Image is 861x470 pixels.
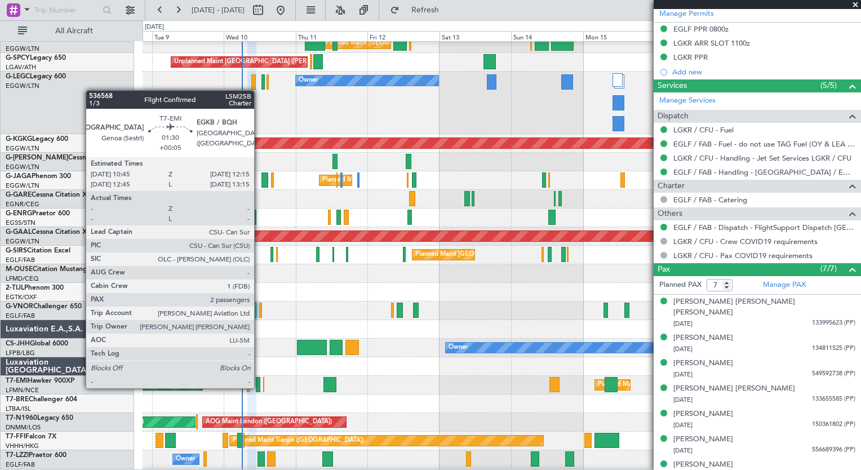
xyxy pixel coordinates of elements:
div: [PERSON_NAME] [673,434,733,445]
a: EGTK/OXF [6,293,37,301]
a: Manage Permits [659,8,714,20]
button: All Aircraft [12,22,122,40]
a: G-VNORChallenger 650 [6,303,82,310]
span: G-GARE [6,192,32,198]
a: G-SPCYLegacy 650 [6,55,66,61]
a: G-KGKGLegacy 600 [6,136,68,143]
span: G-[PERSON_NAME] [6,154,68,161]
span: T7-FFI [6,433,25,440]
a: EGLF / FAB - Dispatch - FlightSupport Dispatch [GEOGRAPHIC_DATA] [673,223,855,232]
div: [PERSON_NAME] [PERSON_NAME] [PERSON_NAME] [673,296,855,318]
span: T7-LZZI [6,452,29,459]
a: LGKR / CFU - Fuel [673,125,734,135]
div: Wed 10 [224,31,295,41]
span: (7/7) [820,263,837,274]
a: EGSS/STN [6,219,35,227]
span: 2-TIJL [6,285,24,291]
a: G-GAALCessna Citation XLS+ [6,229,99,236]
div: Unplanned Maint [GEOGRAPHIC_DATA] ([PERSON_NAME] Intl) [174,54,357,70]
span: [DATE] [673,446,693,455]
a: T7-LZZIPraetor 600 [6,452,66,459]
span: CS-JHH [6,340,30,347]
span: T7-N1960 [6,415,37,422]
span: M-OUSE [6,266,33,273]
a: G-[PERSON_NAME]Cessna Citation XLS [6,154,131,161]
div: EGLF PPR 0800z [673,24,729,34]
div: Owner [176,451,195,468]
a: Manage PAX [763,280,806,291]
a: EGLF/FAB [6,460,35,469]
div: [PERSON_NAME] [673,332,733,344]
a: EGGW/LTN [6,82,39,90]
div: Planned Maint Tianjin ([GEOGRAPHIC_DATA]) [233,432,364,449]
div: Sat 13 [440,31,511,41]
a: T7-N1960Legacy 650 [6,415,73,422]
span: Charter [658,180,685,193]
a: EGGW/LTN [6,144,39,153]
span: 150361802 (PP) [812,420,855,429]
a: EGGW/LTN [6,181,39,190]
div: Planned Maint [GEOGRAPHIC_DATA] [123,376,230,393]
span: 133995623 (PP) [812,318,855,328]
a: LFPB/LBG [6,349,35,357]
span: G-ENRG [6,210,32,217]
span: G-VNOR [6,303,33,310]
span: Others [658,207,682,220]
div: Owner [299,72,318,89]
span: [DATE] [673,421,693,429]
div: Sun 14 [511,31,583,41]
a: EGGW/LTN [6,237,39,246]
a: LGKR / CFU - Handling - Jet Set Services LGKR / CFU [673,153,851,163]
span: [DATE] [673,345,693,353]
a: CS-JHHGlobal 6000 [6,340,68,347]
span: G-SPCY [6,55,30,61]
div: Planned Maint [GEOGRAPHIC_DATA] ([GEOGRAPHIC_DATA]) [415,246,593,263]
span: [DATE] [673,320,693,328]
div: Fri 12 [367,31,439,41]
a: EGLF/FAB [6,312,35,320]
div: [DATE] [145,23,164,32]
a: VHHH/HKG [6,442,39,450]
a: LTBA/ISL [6,405,31,413]
a: M-OUSECitation Mustang [6,266,87,273]
a: EGGW/LTN [6,45,39,53]
a: DNMM/LOS [6,423,41,432]
div: Tue 9 [152,31,224,41]
a: T7-BREChallenger 604 [6,396,77,403]
div: Planned Maint [GEOGRAPHIC_DATA] ([GEOGRAPHIC_DATA]) [322,172,500,189]
a: G-GARECessna Citation XLS+ [6,192,99,198]
span: Services [658,79,687,92]
div: AOG Maint London ([GEOGRAPHIC_DATA]) [206,414,332,431]
span: T7-BRE [6,396,29,403]
span: Dispatch [658,110,689,123]
a: EGGW/LTN [6,163,39,171]
span: 133655585 (PP) [812,394,855,404]
a: LGKR / CFU - Pax COVID19 requirements [673,251,813,260]
a: EGNR/CEG [6,200,39,209]
span: G-LEGC [6,73,30,80]
div: Add new [672,67,855,77]
a: T7-FFIFalcon 7X [6,433,56,440]
input: Trip Number [34,2,99,19]
span: G-SIRS [6,247,27,254]
span: All Aircraft [29,27,119,35]
a: G-LEGCLegacy 600 [6,73,66,80]
a: EGLF / FAB - Handling - [GEOGRAPHIC_DATA] / EGLF / FAB [673,167,855,177]
a: EGLF / FAB - Catering [673,195,747,205]
span: [DATE] [673,396,693,404]
a: T7-EMIHawker 900XP [6,378,74,384]
a: EGLF/FAB [6,256,35,264]
div: [PERSON_NAME] [PERSON_NAME] [673,383,795,394]
div: Planned Maint [GEOGRAPHIC_DATA] ([GEOGRAPHIC_DATA]) [326,35,503,52]
a: G-SIRSCitation Excel [6,247,70,254]
a: Manage Services [659,95,716,107]
span: Refresh [402,6,449,14]
a: G-JAGAPhenom 300 [6,173,71,180]
span: 134811525 (PP) [812,344,855,353]
span: Pax [658,263,670,276]
span: T7-EMI [6,378,28,384]
button: Refresh [385,1,452,19]
span: [DATE] [673,370,693,379]
span: G-JAGA [6,173,32,180]
a: LFMD/CEQ [6,274,38,283]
